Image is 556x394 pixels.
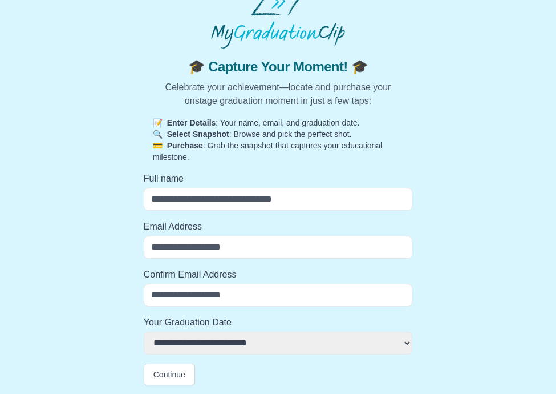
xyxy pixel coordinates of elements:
[153,81,404,108] p: Celebrate your achievement—locate and purchase your onstage graduation moment in just a few taps:
[153,58,404,76] span: 🎓 Capture Your Moment! 🎓
[153,141,163,150] span: 💳
[153,128,404,140] p: : Browse and pick the perfect shot.
[144,172,413,186] label: Full name
[144,316,413,329] label: Your Graduation Date
[167,118,216,127] strong: Enter Details
[144,220,413,234] label: Email Address
[153,118,163,127] span: 📝
[153,140,404,163] p: : Grab the snapshot that captures your educational milestone.
[144,268,413,282] label: Confirm Email Address
[167,141,203,150] strong: Purchase
[144,364,195,385] button: Continue
[153,117,404,128] p: : Your name, email, and graduation date.
[153,130,163,139] span: 🔍
[167,130,229,139] strong: Select Snapshot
